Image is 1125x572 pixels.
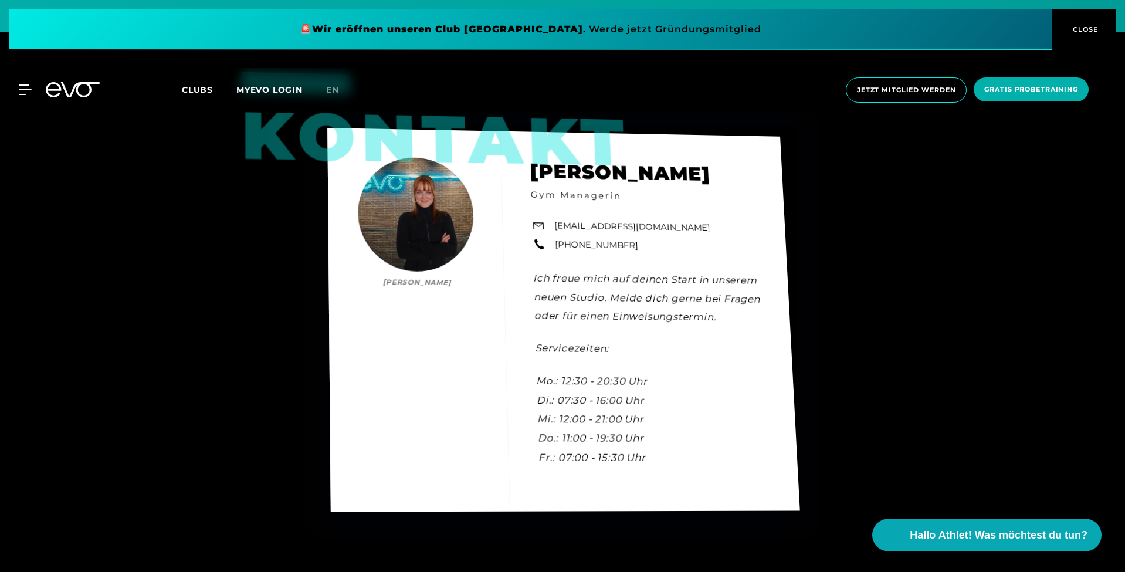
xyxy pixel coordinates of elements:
a: [PHONE_NUMBER] [555,238,639,252]
a: Jetzt Mitglied werden [842,77,970,103]
span: Jetzt Mitglied werden [857,85,955,95]
a: MYEVO LOGIN [236,84,303,95]
span: Hallo Athlet! Was möchtest du tun? [910,527,1087,543]
a: en [326,83,353,97]
span: CLOSE [1070,24,1099,35]
button: Hallo Athlet! Was möchtest du tun? [872,519,1102,551]
span: Gratis Probetraining [984,84,1078,94]
a: Clubs [182,84,236,95]
a: [EMAIL_ADDRESS][DOMAIN_NAME] [554,219,710,234]
a: Gratis Probetraining [970,77,1092,103]
button: CLOSE [1052,9,1116,50]
span: Clubs [182,84,213,95]
span: en [326,84,339,95]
